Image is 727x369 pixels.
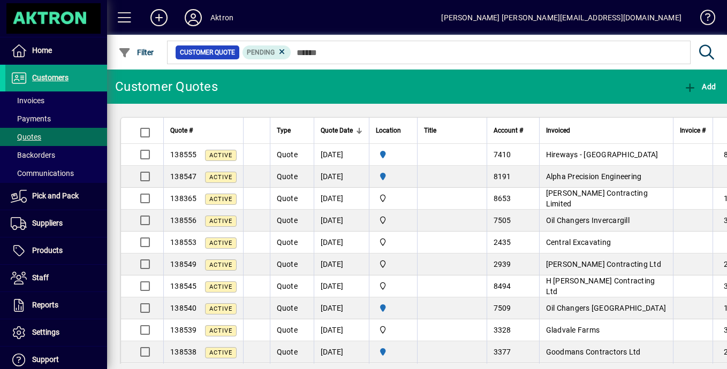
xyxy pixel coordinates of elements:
span: Central Excavating [546,238,611,247]
span: 2435 [494,238,511,247]
span: 7505 [494,216,511,225]
span: Quote [277,348,298,356]
span: 138549 [170,260,197,268]
span: 8494 [494,282,511,290]
td: [DATE] [314,319,369,341]
td: [DATE] [314,144,369,166]
span: Invoices [11,96,44,105]
span: 3328 [494,326,511,334]
a: Payments [5,110,107,128]
span: Payments [11,114,51,123]
span: Central [376,236,411,248]
a: Home [5,37,107,64]
span: 138365 [170,194,197,203]
span: Account # [494,125,523,136]
a: Staff [5,265,107,291]
span: Central [376,214,411,226]
span: 138556 [170,216,197,225]
span: Alpha Precision Engineering [546,172,642,181]
a: Reports [5,292,107,319]
span: Quotes [11,133,41,141]
div: Invoiced [546,125,667,136]
td: [DATE] [314,210,369,232]
span: 138553 [170,238,197,247]
span: Quote [277,326,298,334]
span: H [PERSON_NAME] Contracting Ltd [546,276,655,296]
span: Reports [32,301,58,309]
div: Quote # [170,125,237,136]
span: Gladvale Farms [546,326,600,334]
span: Type [277,125,291,136]
span: Quote [277,260,298,268]
span: Support [32,355,59,364]
span: Invoice # [680,125,706,136]
a: Suppliers [5,210,107,237]
span: Central [376,193,411,204]
span: Customer Quote [180,47,235,58]
button: Filter [116,43,157,62]
span: Active [209,327,232,334]
td: [DATE] [314,275,369,297]
span: Oil Changers Invercargill [546,216,630,225]
span: Communications [11,169,74,178]
div: Location [376,125,411,136]
span: Pick and Pack [32,191,79,200]
span: Customers [32,73,69,82]
span: Pending [247,49,275,56]
div: Quote Date [321,125,362,136]
span: 138540 [170,304,197,312]
span: Active [209,218,232,225]
a: Quotes [5,128,107,146]
span: Central [376,280,411,292]
span: Central [376,258,411,270]
span: Active [209,240,232,247]
span: 3377 [494,348,511,356]
span: Hireways - [GEOGRAPHIC_DATA] [546,150,658,159]
span: HAMILTON [376,302,411,314]
span: 7509 [494,304,511,312]
span: Active [209,305,232,312]
span: Filter [118,48,154,57]
span: Suppliers [32,219,63,227]
span: Staff [32,273,49,282]
span: Home [32,46,52,55]
a: Invoices [5,91,107,110]
a: Communications [5,164,107,182]
span: HAMILTON [376,346,411,358]
span: Products [32,246,63,255]
span: Quote # [170,125,193,136]
td: [DATE] [314,166,369,188]
span: Quote [277,194,298,203]
span: HAMILTON [376,171,411,182]
span: Central [376,324,411,336]
div: Customer Quotes [115,78,218,95]
span: Active [209,152,232,159]
span: Quote [277,238,298,247]
a: Products [5,237,107,264]
span: Active [209,196,232,203]
span: 8191 [494,172,511,181]
span: 138545 [170,282,197,290]
span: Quote Date [321,125,353,136]
span: HAMILTON [376,149,411,160]
span: Invoiced [546,125,570,136]
span: Active [209,349,232,356]
span: Active [209,283,232,290]
a: Settings [5,319,107,346]
span: 138547 [170,172,197,181]
span: Oil Changers [GEOGRAPHIC_DATA] [546,304,667,312]
a: Knowledge Base [692,2,714,37]
span: Quote [277,304,298,312]
span: Settings [32,328,59,336]
span: [PERSON_NAME] Contracting Limited [546,189,648,208]
td: [DATE] [314,297,369,319]
span: Quote [277,216,298,225]
button: Add [142,8,176,27]
span: 138539 [170,326,197,334]
td: [DATE] [314,341,369,363]
span: Quote [277,150,298,159]
span: [PERSON_NAME] Contracting Ltd [546,260,661,268]
a: Pick and Pack [5,183,107,210]
button: Profile [176,8,210,27]
span: 7410 [494,150,511,159]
